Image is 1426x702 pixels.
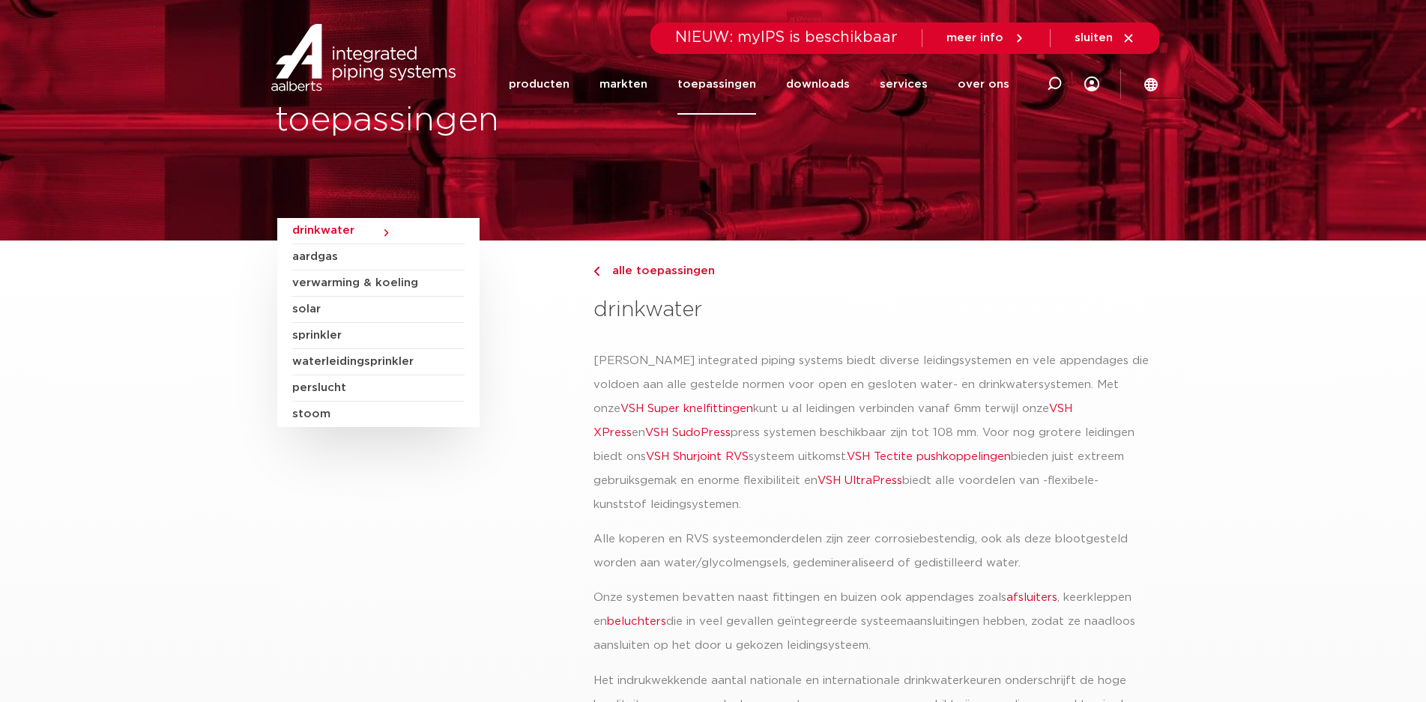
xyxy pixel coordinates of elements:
[292,218,465,244] a: drinkwater
[818,475,902,486] a: VSH UltraPress
[599,54,647,115] a: markten
[1075,32,1113,43] span: sluiten
[1006,592,1057,603] a: afsluiters
[292,323,465,349] a: sprinkler
[292,375,465,402] a: perslucht
[1084,54,1099,115] div: my IPS
[847,451,1011,462] a: VSH Tectite pushkoppelingen
[620,403,753,414] a: VSH Super knelfittingen
[593,403,1072,438] a: VSH XPress
[593,262,1149,280] a: alle toepassingen
[593,586,1149,658] p: Onze systemen bevatten naast fittingen en buizen ook appendages zoals , keerkleppen en die in vee...
[292,349,465,375] a: waterleidingsprinkler
[509,54,570,115] a: producten
[607,616,666,627] a: beluchters
[946,32,1003,43] span: meer info
[593,267,599,276] img: chevron-right.svg
[593,295,1149,325] h3: drinkwater
[880,54,928,115] a: services
[1075,31,1135,45] a: sluiten
[292,270,465,297] a: verwarming & koeling
[677,54,756,115] a: toepassingen
[786,54,850,115] a: downloads
[593,527,1149,575] p: Alle koperen en RVS systeemonderdelen zijn zeer corrosiebestendig, ook als deze blootgesteld word...
[509,54,1009,115] nav: Menu
[958,54,1009,115] a: over ons
[675,30,898,45] span: NIEUW: myIPS is beschikbaar
[603,265,715,276] span: alle toepassingen
[275,97,706,145] h1: toepassingen
[946,31,1026,45] a: meer info
[292,402,465,427] a: stoom
[646,451,749,462] a: VSH Shurjoint RVS
[593,349,1149,517] p: [PERSON_NAME] integrated piping systems biedt diverse leidingsystemen en vele appendages die vold...
[292,297,465,323] a: solar
[645,427,731,438] a: VSH SudoPress
[292,244,465,270] a: aardgas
